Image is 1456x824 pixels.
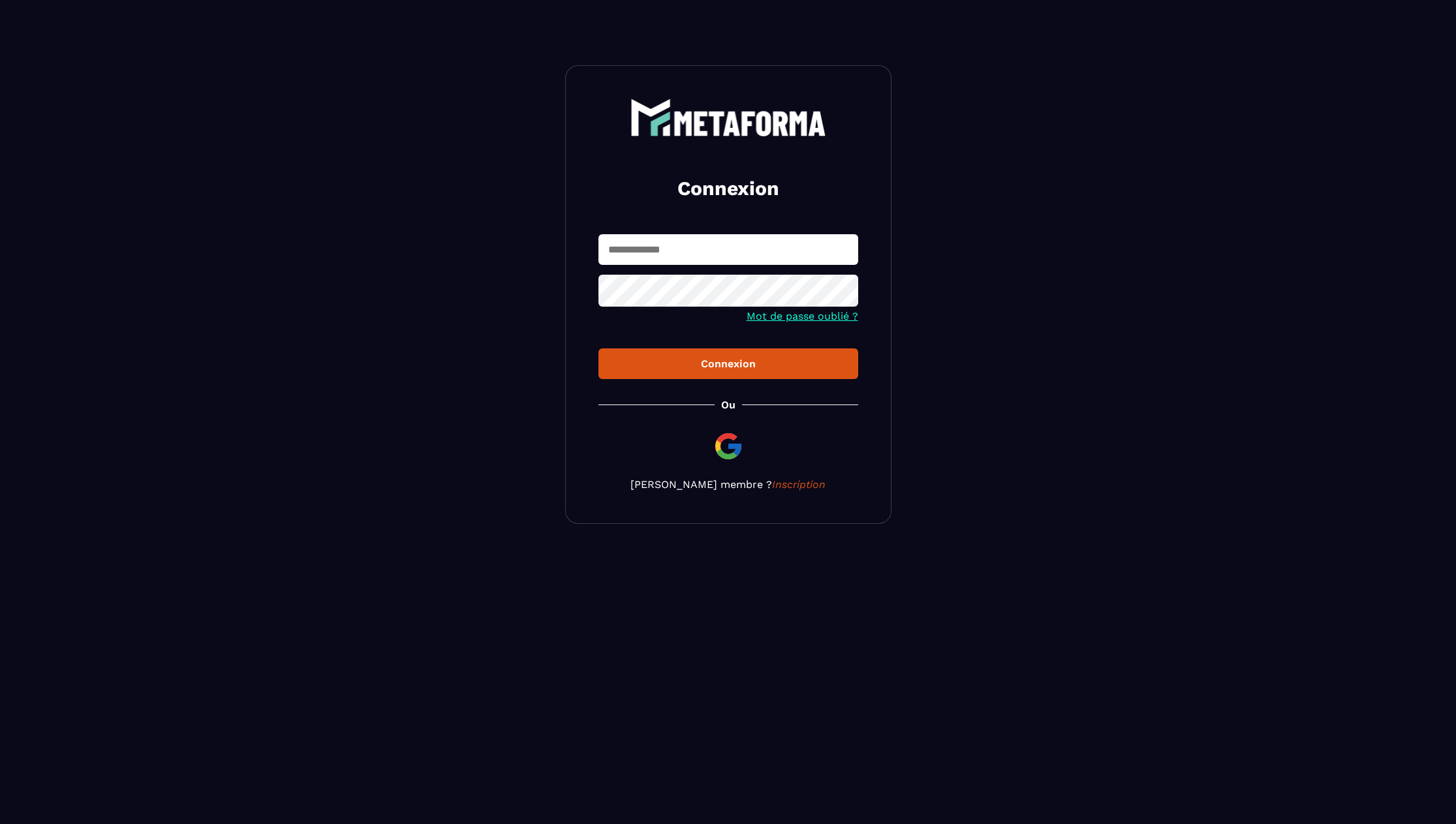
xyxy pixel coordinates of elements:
p: [PERSON_NAME] membre ? [598,478,858,491]
a: Inscription [772,478,826,491]
a: Mot de passe oublié ? [747,310,858,322]
div: Connexion [609,358,848,370]
h2: Connexion [614,175,843,202]
a: logo [598,99,858,136]
img: google [713,431,744,462]
button: Connexion [598,348,858,379]
p: Ou [721,399,736,411]
img: logo [630,99,826,136]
